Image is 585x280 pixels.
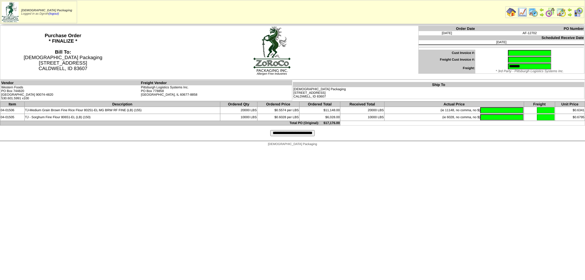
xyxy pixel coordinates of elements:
th: Unit Price [555,102,585,107]
td: Freight Cust Invoice #: [418,56,475,63]
td: $0.6341 [555,107,585,114]
span: Allergen Free Industries [257,72,287,75]
span: [DEMOGRAPHIC_DATA] Packaging [STREET_ADDRESS] CALDWELL, ID 83607 [24,50,102,71]
td: $6,028.00 [299,114,340,121]
img: arrowright.gif [567,12,572,17]
span: Logged in as Dgroth [21,9,72,16]
td: (ie 6028, no comma, no $) [384,114,524,121]
strong: Bill To: [55,50,71,55]
th: Item [0,102,25,107]
td: 04-01506 [0,107,25,114]
span: [DEMOGRAPHIC_DATA] Packaging [268,143,317,146]
th: Ordered Price [257,102,299,107]
td: Western Foods PO Box 744820 [GEOGRAPHIC_DATA] 90074-4820 530.601.5991 x100 [1,85,141,101]
td: Total PO (Original): $17,176.00 [0,121,340,126]
td: Pittsburgh Logistics Systems Inc. PO Box 778858 [GEOGRAPHIC_DATA], IL 60677-8858 [140,85,292,101]
th: Ordered Qty [220,102,257,107]
td: Freight: [418,63,475,74]
img: line_graph.gif [517,7,527,17]
td: $11,148.00 [299,107,340,114]
td: $0.6028 per LBS [257,114,299,121]
img: calendarinout.gif [556,7,566,17]
img: logoBig.jpg [253,26,291,72]
th: Purchase Order * FINALIZE * [0,26,126,80]
td: TJ-Medium Grain Brown Fine Rice Flour 80251-EL MG BRW RF FINE (LB) (155) [24,107,220,114]
img: zoroco-logo-small.webp [2,2,19,22]
td: $0.5574 per LBS [257,107,299,114]
a: (logout) [49,12,59,16]
th: Freight [524,102,555,107]
td: [DATE] [418,31,475,35]
td: [DATE] [418,40,584,44]
th: Freight Vendor [140,80,292,86]
img: arrowright.gif [539,12,544,17]
td: Cust Invoice #: [418,50,475,56]
img: arrowleft.gif [539,7,544,12]
th: Ordered Total [299,102,340,107]
td: 20000 LBS [220,107,257,114]
th: Received Total [340,102,385,107]
td: 04-01505 [0,114,25,121]
td: AF-12702 [475,31,584,35]
th: Actual Price [384,102,524,107]
img: calendarcustomer.gif [573,7,583,17]
th: Vendor [1,80,141,86]
td: 20000 LBS [340,107,385,114]
td: (ie 11148, no comma, no $) [384,107,524,114]
img: calendarprod.gif [528,7,538,17]
img: home.gif [506,7,516,17]
th: Description [24,102,220,107]
th: Ship To [293,82,584,87]
td: $0.6795 [555,114,585,121]
td: [DEMOGRAPHIC_DATA] Packaging [STREET_ADDRESS] CALDWELL, ID 83607 [293,87,584,99]
th: Order Date [418,26,475,31]
img: arrowleft.gif [567,7,572,12]
span: [DEMOGRAPHIC_DATA] Packaging [21,9,72,12]
th: Scheduled Receive Date [418,35,584,40]
span: * 3rd Party - Pittsburgh Logistics Systems Inc. [496,69,564,73]
td: 10000 LBS [220,114,257,121]
td: TJ - Sorghum Fine Flour 80651-EL (LB) (150) [24,114,220,121]
td: 10000 LBS [340,114,385,121]
img: calendarblend.gif [545,7,555,17]
th: PO Number [475,26,584,31]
